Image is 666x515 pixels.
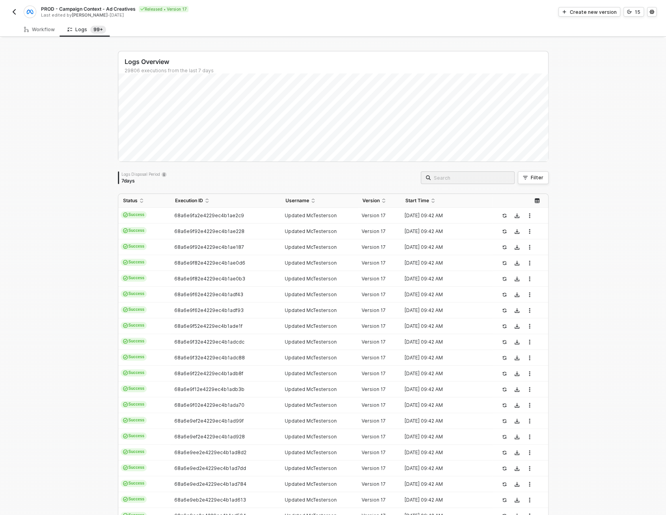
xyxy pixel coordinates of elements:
[515,308,519,313] span: icon-download
[26,8,33,15] img: integration-icon
[24,26,55,33] div: Workflow
[401,276,487,282] div: [DATE] 09:42 AM
[502,245,507,250] span: icon-success-page
[502,482,507,487] span: icon-success-page
[502,371,507,376] span: icon-success-page
[121,274,147,282] span: Success
[401,228,487,235] div: [DATE] 09:42 AM
[123,260,128,265] span: icon-cards
[515,276,519,281] span: icon-download
[174,339,244,345] span: 68a6e9f32e4229ec4b1adcdc
[515,292,519,297] span: icon-download
[401,212,487,219] div: [DATE] 09:42 AM
[123,434,128,438] span: icon-cards
[515,245,519,250] span: icon-download
[515,466,519,471] span: icon-download
[285,434,337,440] span: Updated McTesterson
[174,355,245,361] span: 68a6e9f32e4229ec4b1adc88
[174,276,245,282] span: 68a6e9f82e4229ec4b1ae0b3
[401,497,487,503] div: [DATE] 09:42 AM
[285,386,337,392] span: Updated McTesterson
[174,323,243,329] span: 68a6e9f52e4229ec4b1ade1f
[285,370,337,376] span: Updated McTesterson
[281,194,358,208] th: Username
[123,386,128,391] span: icon-cards
[515,324,519,329] span: icon-download
[362,497,386,503] span: Version 17
[123,276,128,280] span: icon-cards
[174,386,244,392] span: 68a6e9f12e4229ec4b1adb3b
[401,260,487,266] div: [DATE] 09:42 AM
[362,355,386,361] span: Version 17
[285,291,337,297] span: Updated McTesterson
[285,323,337,329] span: Updated McTesterson
[121,227,147,234] span: Success
[502,355,507,360] span: icon-success-page
[174,370,243,376] span: 68a6e9f22e4229ec4b1adb8f
[562,9,567,14] span: icon-play
[515,340,519,344] span: icon-download
[623,7,644,17] button: 15
[123,481,128,486] span: icon-cards
[123,497,128,502] span: icon-cards
[405,197,429,204] span: Start Time
[515,387,519,392] span: icon-download
[362,465,386,471] span: Version 17
[121,338,147,345] span: Success
[515,434,519,439] span: icon-download
[502,498,507,502] span: icon-success-page
[285,481,337,487] span: Updated McTesterson
[401,449,487,456] div: [DATE] 09:42 AM
[515,355,519,360] span: icon-download
[362,307,386,313] span: Version 17
[515,371,519,376] span: icon-download
[123,355,128,359] span: icon-cards
[174,497,246,503] span: 68a6e9eb2e4229ec4b1ad613
[362,386,386,392] span: Version 17
[121,385,147,392] span: Success
[285,244,337,250] span: Updated McTesterson
[635,9,640,15] div: 15
[123,339,128,344] span: icon-cards
[401,339,487,345] div: [DATE] 09:42 AM
[558,7,620,17] button: Create new version
[170,194,281,208] th: Execution ID
[123,449,128,454] span: icon-cards
[174,418,244,424] span: 68a6e9ef2e4229ec4b1ad99f
[121,322,147,329] span: Success
[531,175,543,181] div: Filter
[362,212,386,218] span: Version 17
[649,9,654,14] span: icon-settings
[72,12,108,18] span: [PERSON_NAME]
[502,324,507,329] span: icon-success-page
[123,228,128,233] span: icon-cards
[285,449,337,455] span: Updated McTesterson
[121,171,166,177] div: Logs Disposal Period
[121,496,147,503] span: Success
[9,7,19,17] button: back
[285,402,337,408] span: Updated McTesterson
[123,418,128,423] span: icon-cards
[362,260,386,266] span: Version 17
[535,198,539,203] span: icon-table
[121,432,147,440] span: Success
[401,244,487,250] div: [DATE] 09:42 AM
[362,228,386,234] span: Version 17
[362,197,380,204] span: Version
[123,402,128,407] span: icon-cards
[174,212,244,218] span: 68a6e9fa2e4229ec4b1ae2c9
[502,292,507,297] span: icon-success-page
[401,355,487,361] div: [DATE] 09:42 AM
[401,402,487,408] div: [DATE] 09:42 AM
[502,213,507,218] span: icon-success-page
[362,481,386,487] span: Version 17
[362,418,386,424] span: Version 17
[401,194,493,208] th: Start Time
[125,58,548,66] div: Logs Overview
[175,197,203,204] span: Execution ID
[123,244,128,249] span: icon-cards
[121,178,166,184] div: 7 days
[362,323,386,329] span: Version 17
[123,323,128,328] span: icon-cards
[285,260,337,266] span: Updated McTesterson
